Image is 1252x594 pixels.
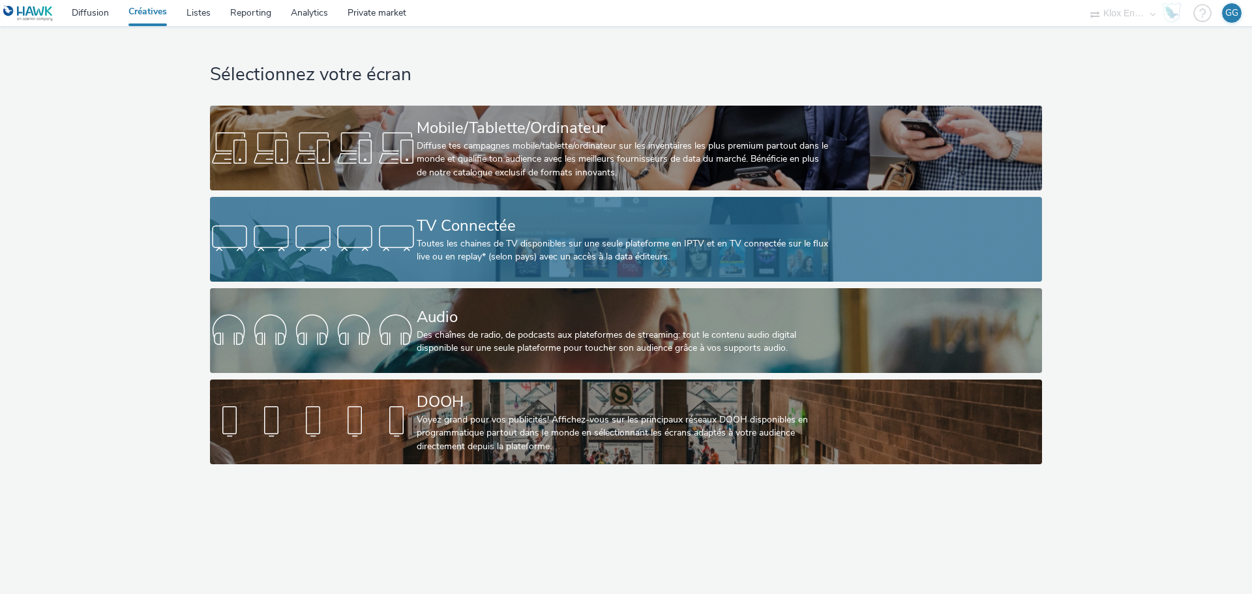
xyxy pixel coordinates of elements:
[210,106,1041,190] a: Mobile/Tablette/OrdinateurDiffuse tes campagnes mobile/tablette/ordinateur sur les inventaires le...
[417,215,830,237] div: TV Connectée
[210,379,1041,464] a: DOOHVoyez grand pour vos publicités! Affichez-vous sur les principaux réseaux DOOH disponibles en...
[1162,3,1182,23] img: Hawk Academy
[1162,3,1187,23] a: Hawk Academy
[1225,3,1238,23] div: GG
[417,237,830,264] div: Toutes les chaines de TV disponibles sur une seule plateforme en IPTV et en TV connectée sur le f...
[417,117,830,140] div: Mobile/Tablette/Ordinateur
[417,140,830,179] div: Diffuse tes campagnes mobile/tablette/ordinateur sur les inventaires les plus premium partout dan...
[210,288,1041,373] a: AudioDes chaînes de radio, de podcasts aux plateformes de streaming: tout le contenu audio digita...
[417,391,830,413] div: DOOH
[210,63,1041,87] h1: Sélectionnez votre écran
[3,5,53,22] img: undefined Logo
[210,197,1041,282] a: TV ConnectéeToutes les chaines de TV disponibles sur une seule plateforme en IPTV et en TV connec...
[417,329,830,355] div: Des chaînes de radio, de podcasts aux plateformes de streaming: tout le contenu audio digital dis...
[417,413,830,453] div: Voyez grand pour vos publicités! Affichez-vous sur les principaux réseaux DOOH disponibles en pro...
[417,306,830,329] div: Audio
